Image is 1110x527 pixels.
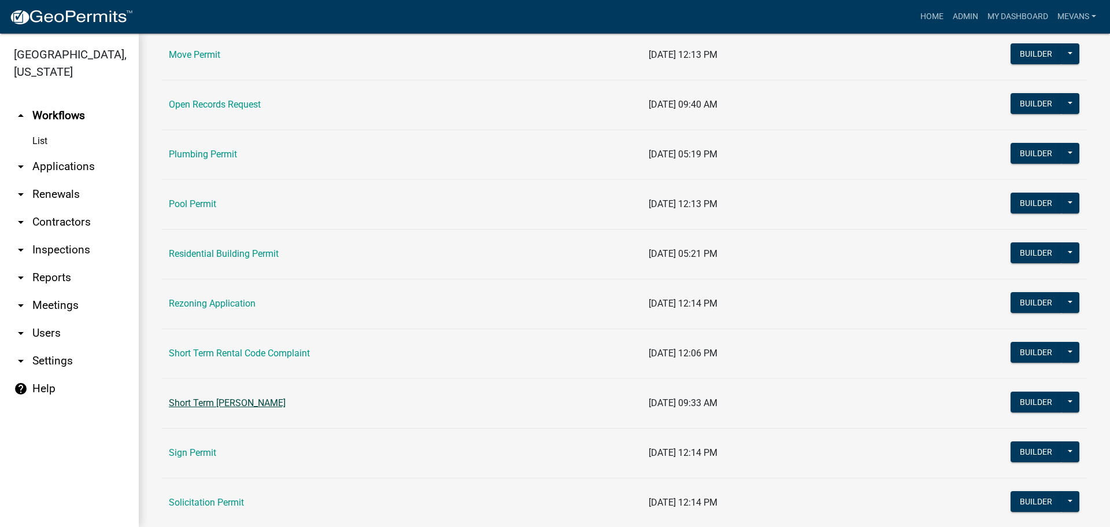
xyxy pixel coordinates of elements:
[169,198,216,209] a: Pool Permit
[649,397,717,408] span: [DATE] 09:33 AM
[649,348,717,359] span: [DATE] 12:06 PM
[1011,193,1061,213] button: Builder
[649,298,717,309] span: [DATE] 12:14 PM
[1011,292,1061,313] button: Builder
[1011,392,1061,412] button: Builder
[14,160,28,174] i: arrow_drop_down
[14,382,28,396] i: help
[169,298,256,309] a: Rezoning Application
[1011,242,1061,263] button: Builder
[14,243,28,257] i: arrow_drop_down
[14,298,28,312] i: arrow_drop_down
[649,497,717,508] span: [DATE] 12:14 PM
[169,149,237,160] a: Plumbing Permit
[169,397,286,408] a: Short Term [PERSON_NAME]
[916,6,948,28] a: Home
[169,49,220,60] a: Move Permit
[1011,342,1061,363] button: Builder
[169,447,216,458] a: Sign Permit
[983,6,1053,28] a: My Dashboard
[169,497,244,508] a: Solicitation Permit
[14,271,28,285] i: arrow_drop_down
[14,354,28,368] i: arrow_drop_down
[14,109,28,123] i: arrow_drop_up
[1011,93,1061,114] button: Builder
[1053,6,1101,28] a: Mevans
[1011,143,1061,164] button: Builder
[649,149,717,160] span: [DATE] 05:19 PM
[649,198,717,209] span: [DATE] 12:13 PM
[948,6,983,28] a: Admin
[1011,43,1061,64] button: Builder
[649,447,717,458] span: [DATE] 12:14 PM
[14,326,28,340] i: arrow_drop_down
[649,99,717,110] span: [DATE] 09:40 AM
[649,248,717,259] span: [DATE] 05:21 PM
[649,49,717,60] span: [DATE] 12:13 PM
[14,215,28,229] i: arrow_drop_down
[169,99,261,110] a: Open Records Request
[14,187,28,201] i: arrow_drop_down
[169,248,279,259] a: Residential Building Permit
[169,348,310,359] a: Short Term Rental Code Complaint
[1011,491,1061,512] button: Builder
[1011,441,1061,462] button: Builder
